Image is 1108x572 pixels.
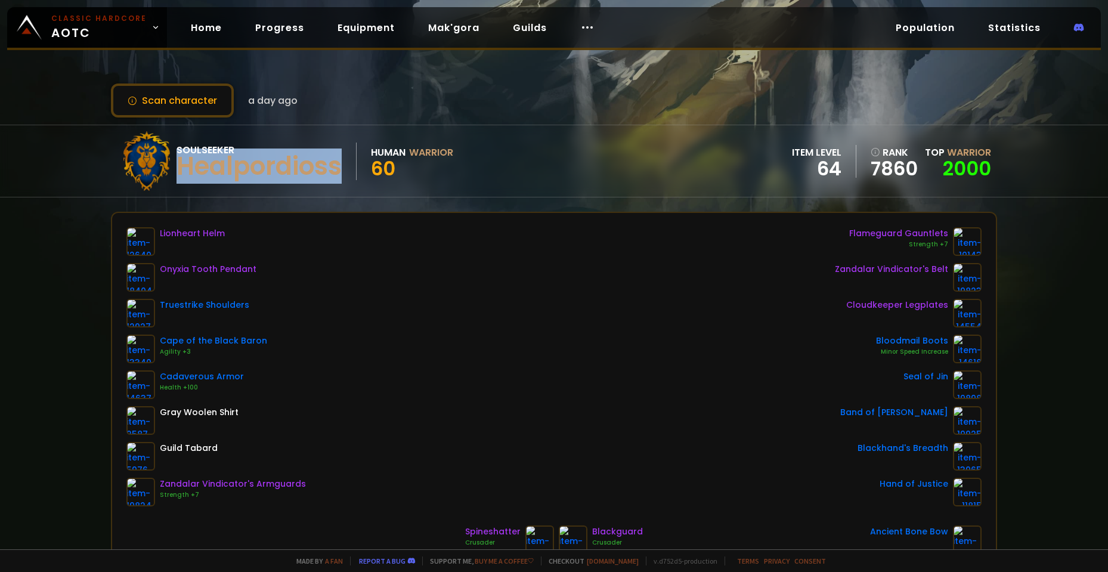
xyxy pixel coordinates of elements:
[126,299,155,327] img: item-12927
[876,335,948,347] div: Bloodmail Boots
[160,442,218,454] div: Guild Tabard
[160,347,267,357] div: Agility +3
[160,335,267,347] div: Cape of the Black Baron
[177,157,342,175] div: Healpordioss
[126,263,155,292] img: item-18404
[422,556,534,565] span: Support me,
[325,556,343,565] a: a fan
[592,538,643,548] div: Crusader
[792,160,841,178] div: 64
[51,13,147,24] small: Classic Hardcore
[409,145,453,160] div: Warrior
[953,227,982,256] img: item-19143
[371,145,406,160] div: Human
[126,442,155,471] img: item-5976
[126,406,155,435] img: item-2587
[880,478,948,490] div: Hand of Justice
[503,16,556,40] a: Guilds
[849,227,948,240] div: Flameguard Gauntlets
[953,406,982,435] img: item-19925
[835,263,948,276] div: Zandalar Vindicator's Belt
[126,227,155,256] img: item-12640
[160,263,256,276] div: Onyxia Tooth Pendant
[979,16,1050,40] a: Statistics
[289,556,343,565] span: Made by
[792,145,841,160] div: item level
[475,556,534,565] a: Buy me a coffee
[177,143,342,157] div: Soulseeker
[359,556,406,565] a: Report a bug
[953,370,982,399] img: item-19898
[592,525,643,538] div: Blackguard
[587,556,639,565] a: [DOMAIN_NAME]
[126,370,155,399] img: item-14637
[943,155,991,182] a: 2000
[903,370,948,383] div: Seal of Jin
[111,84,234,118] button: Scan character
[160,370,244,383] div: Cadaverous Armor
[953,442,982,471] img: item-13965
[465,538,521,548] div: Crusader
[870,525,948,538] div: Ancient Bone Bow
[925,145,991,160] div: Top
[846,299,948,311] div: Cloudkeeper Legplates
[871,145,918,160] div: rank
[953,525,982,554] img: item-18680
[737,556,759,565] a: Terms
[126,478,155,506] img: item-19824
[248,93,298,108] span: a day ago
[871,160,918,178] a: 7860
[764,556,790,565] a: Privacy
[371,155,395,182] span: 60
[559,525,587,554] img: item-19168
[541,556,639,565] span: Checkout
[947,146,991,159] span: Warrior
[886,16,964,40] a: Population
[419,16,489,40] a: Mak'gora
[840,406,948,419] div: Band of [PERSON_NAME]
[876,347,948,357] div: Minor Speed Increase
[160,406,239,419] div: Gray Woolen Shirt
[181,16,231,40] a: Home
[160,478,306,490] div: Zandalar Vindicator's Armguards
[160,299,249,311] div: Truestrike Shoulders
[953,263,982,292] img: item-19823
[794,556,826,565] a: Consent
[858,442,948,454] div: Blackhand's Breadth
[849,240,948,249] div: Strength +7
[160,383,244,392] div: Health +100
[953,335,982,363] img: item-14616
[465,525,521,538] div: Spineshatter
[51,13,147,42] span: AOTC
[328,16,404,40] a: Equipment
[525,525,554,554] img: item-19335
[646,556,717,565] span: v. d752d5 - production
[160,227,225,240] div: Lionheart Helm
[126,335,155,363] img: item-13340
[246,16,314,40] a: Progress
[953,299,982,327] img: item-14554
[953,478,982,506] img: item-11815
[7,7,167,48] a: Classic HardcoreAOTC
[160,490,306,500] div: Strength +7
